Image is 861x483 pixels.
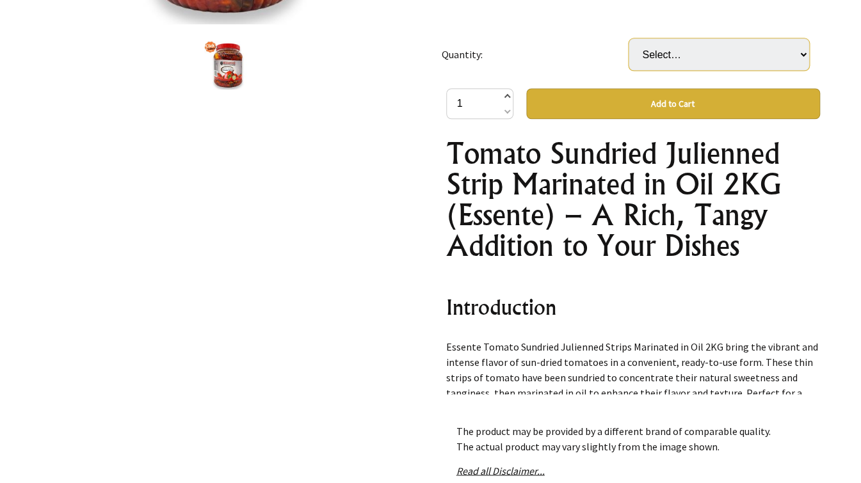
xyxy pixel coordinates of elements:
button: Add to Cart [526,88,820,119]
p: The product may be provided by a different brand of comparable quality. The actual product may va... [456,424,810,454]
td: Quantity: [442,20,629,88]
img: TOMATO SUNDRIED JULIENNE STRIP MARINATED N OIL 2KG(ESSENTE) [204,41,253,90]
p: Essente Tomato Sundried Julienned Strips Marinated in Oil 2KG bring the vibrant and intense flavo... [446,339,820,431]
h2: Introduction [446,292,820,322]
a: Read all Disclaimer... [456,464,545,477]
h1: Tomato Sundried Julienned Strip Marinated in Oil 2KG (Essente) – A Rich, Tangy Addition to Your D... [446,138,820,261]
